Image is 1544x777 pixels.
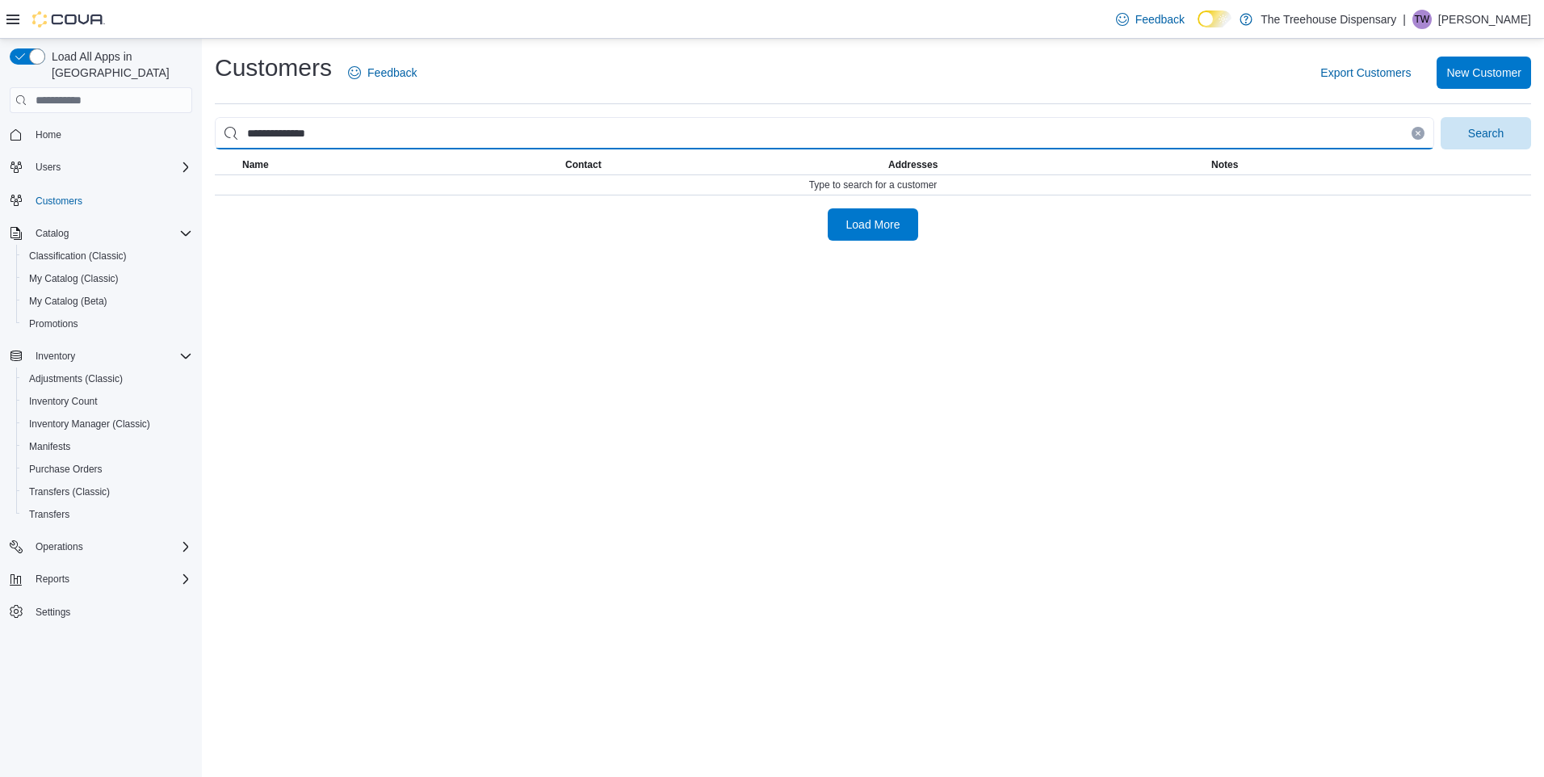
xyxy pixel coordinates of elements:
button: Reports [3,568,199,590]
span: Reports [36,573,69,586]
span: Users [29,157,192,177]
span: Users [36,161,61,174]
span: Manifests [23,437,192,456]
nav: Complex example [10,116,192,666]
span: Reports [29,569,192,589]
p: The Treehouse Dispensary [1261,10,1396,29]
span: Promotions [23,314,192,334]
span: Load More [846,216,900,233]
span: Feedback [1135,11,1185,27]
a: Manifests [23,437,77,456]
button: Reports [29,569,76,589]
span: Notes [1211,158,1238,171]
span: Customers [36,195,82,208]
span: Classification (Classic) [23,246,192,266]
span: Transfers (Classic) [23,482,192,502]
span: Inventory Manager (Classic) [29,418,150,430]
span: Load All Apps in [GEOGRAPHIC_DATA] [45,48,192,81]
span: Purchase Orders [29,463,103,476]
span: TW [1415,10,1430,29]
button: Inventory [3,345,199,367]
span: Search [1468,125,1504,141]
span: Catalog [29,224,192,243]
button: Load More [828,208,918,241]
button: Users [29,157,67,177]
span: My Catalog (Classic) [23,269,192,288]
button: Inventory [29,346,82,366]
span: Operations [29,537,192,556]
span: Adjustments (Classic) [23,369,192,388]
button: Transfers [16,503,199,526]
span: Feedback [367,65,417,81]
span: My Catalog (Beta) [23,292,192,311]
button: New Customer [1437,57,1531,89]
span: Inventory [29,346,192,366]
button: Transfers (Classic) [16,481,199,503]
span: Customers [29,190,192,210]
button: Home [3,123,199,146]
span: Export Customers [1320,65,1411,81]
span: Operations [36,540,83,553]
a: Classification (Classic) [23,246,133,266]
button: My Catalog (Classic) [16,267,199,290]
button: Adjustments (Classic) [16,367,199,390]
span: Catalog [36,227,69,240]
button: Operations [29,537,90,556]
span: Type to search for a customer [809,178,938,191]
a: My Catalog (Classic) [23,269,125,288]
button: Operations [3,535,199,558]
a: Feedback [342,57,423,89]
span: Inventory [36,350,75,363]
button: Search [1441,117,1531,149]
span: Settings [36,606,70,619]
span: Inventory Count [23,392,192,411]
button: Customers [3,188,199,212]
button: Manifests [16,435,199,458]
span: Manifests [29,440,70,453]
button: Clear input [1412,127,1424,140]
span: Transfers [23,505,192,524]
a: Inventory Manager (Classic) [23,414,157,434]
span: Addresses [888,158,938,171]
button: My Catalog (Beta) [16,290,199,313]
a: Settings [29,603,77,622]
a: Inventory Count [23,392,104,411]
span: Inventory Manager (Classic) [23,414,192,434]
span: Home [36,128,61,141]
span: Inventory Count [29,395,98,408]
img: Cova [32,11,105,27]
a: Adjustments (Classic) [23,369,129,388]
span: Classification (Classic) [29,250,127,262]
span: Adjustments (Classic) [29,372,123,385]
a: My Catalog (Beta) [23,292,114,311]
button: Catalog [29,224,75,243]
a: Feedback [1110,3,1191,36]
button: Inventory Count [16,390,199,413]
button: Settings [3,600,199,624]
div: Tina Wilkins [1412,10,1432,29]
span: New Customer [1446,65,1521,81]
button: Catalog [3,222,199,245]
button: Purchase Orders [16,458,199,481]
span: Name [242,158,269,171]
span: My Catalog (Classic) [29,272,119,285]
a: Home [29,125,68,145]
span: Transfers (Classic) [29,485,110,498]
button: Export Customers [1314,57,1417,89]
h1: Customers [215,52,332,84]
button: Users [3,156,199,178]
a: Transfers [23,505,76,524]
button: Inventory Manager (Classic) [16,413,199,435]
span: Transfers [29,508,69,521]
span: Purchase Orders [23,460,192,479]
a: Customers [29,191,89,211]
p: | [1403,10,1406,29]
span: My Catalog (Beta) [29,295,107,308]
span: Settings [29,602,192,622]
a: Transfers (Classic) [23,482,116,502]
button: Promotions [16,313,199,335]
button: Classification (Classic) [16,245,199,267]
input: Dark Mode [1198,10,1231,27]
a: Purchase Orders [23,460,109,479]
